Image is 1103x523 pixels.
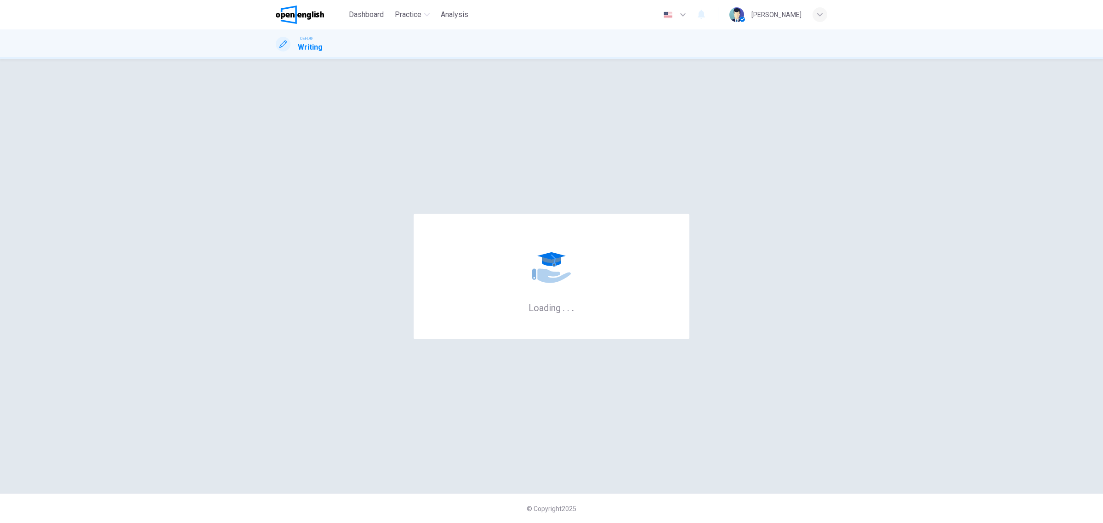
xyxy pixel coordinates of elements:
[529,301,574,313] h6: Loading
[276,6,345,24] a: OpenEnglish logo
[391,6,433,23] button: Practice
[298,42,323,53] h1: Writing
[441,9,468,20] span: Analysis
[729,7,744,22] img: Profile picture
[437,6,472,23] button: Analysis
[395,9,421,20] span: Practice
[298,35,313,42] span: TOEFL®
[751,9,802,20] div: [PERSON_NAME]
[527,505,576,512] span: © Copyright 2025
[562,299,565,314] h6: .
[567,299,570,314] h6: .
[345,6,387,23] button: Dashboard
[349,9,384,20] span: Dashboard
[276,6,324,24] img: OpenEnglish logo
[571,299,574,314] h6: .
[662,11,674,18] img: en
